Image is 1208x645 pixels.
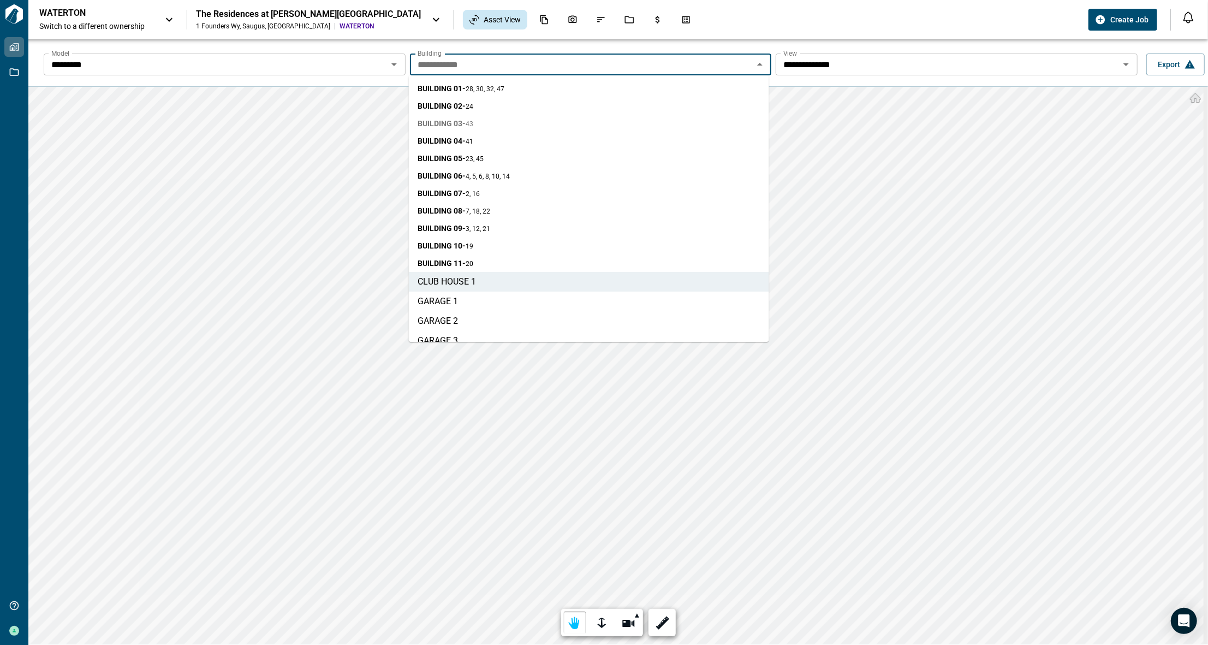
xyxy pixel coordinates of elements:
[418,100,473,111] span: BUILDING 02 -
[590,10,612,29] div: Issues & Info
[466,173,510,180] span: 4, 5, 6, 8, 10, 14
[1180,9,1197,26] button: Open notification feed
[466,155,484,163] span: 23, 45
[418,83,504,94] span: BUILDING 01 -
[418,118,473,129] span: BUILDING 03 -
[1158,59,1180,70] span: Export
[466,225,490,233] span: 3, 12, 21
[418,135,473,146] span: BUILDING 04 -
[466,208,490,215] span: 7, 18, 22
[466,120,473,128] span: 43
[196,9,421,20] div: The Residences at [PERSON_NAME][GEOGRAPHIC_DATA]
[418,223,490,234] span: BUILDING 09 -
[783,49,798,58] label: View
[466,85,504,93] span: 28, 30, 32, 47
[752,57,767,72] button: Close
[418,170,510,181] span: BUILDING 06 -
[409,272,769,292] li: CLUB HOUSE 1
[1118,57,1134,72] button: Open
[463,10,527,29] div: Asset View
[409,331,769,351] li: GARAGE 3
[409,292,769,311] li: GARAGE 1
[533,10,556,29] div: Documents
[340,22,421,31] span: WATERTON
[1171,608,1197,634] div: Open Intercom Messenger
[466,260,473,268] span: 20
[466,242,473,250] span: 19
[418,258,473,269] span: BUILDING 11 -
[39,21,154,32] span: Switch to a different ownership
[484,14,521,25] span: Asset View
[466,138,473,145] span: 41
[618,10,641,29] div: Jobs
[466,190,480,198] span: 2, 16
[466,103,473,110] span: 24
[196,22,330,31] div: 1 Founders Wy , Saugus , [GEOGRAPHIC_DATA]
[418,240,473,251] span: BUILDING 10 -
[386,57,402,72] button: Open
[646,10,669,29] div: Budgets
[418,188,480,199] span: BUILDING 07 -
[561,10,584,29] div: Photos
[418,49,442,58] label: Building
[39,8,138,19] p: WATERTON
[1110,14,1149,25] span: Create Job
[409,311,769,331] li: GARAGE 2
[51,49,69,58] label: Model
[1146,54,1205,75] button: Export
[418,205,490,216] span: BUILDING 08 -
[1088,9,1157,31] button: Create Job
[675,10,698,29] div: Takeoff Center
[418,153,484,164] span: BUILDING 05 -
